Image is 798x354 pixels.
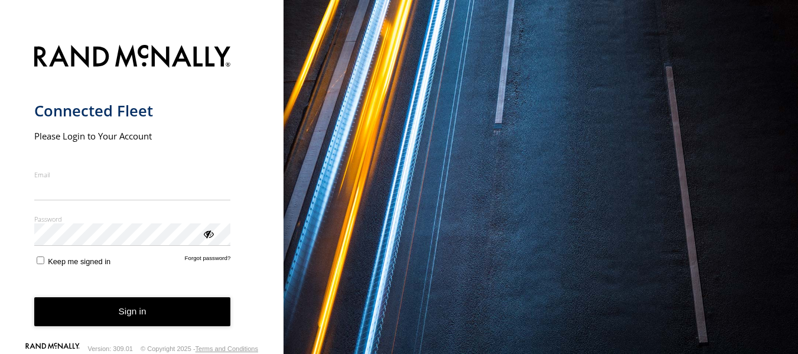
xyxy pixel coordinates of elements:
[196,345,258,352] a: Terms and Conditions
[88,345,133,352] div: Version: 309.01
[48,257,110,266] span: Keep me signed in
[34,38,250,345] form: main
[141,345,258,352] div: © Copyright 2025 -
[34,130,231,142] h2: Please Login to Your Account
[34,170,231,179] label: Email
[185,255,231,266] a: Forgot password?
[202,228,214,239] div: ViewPassword
[34,43,231,73] img: Rand McNally
[34,101,231,121] h1: Connected Fleet
[34,297,231,326] button: Sign in
[37,256,44,264] input: Keep me signed in
[34,215,231,223] label: Password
